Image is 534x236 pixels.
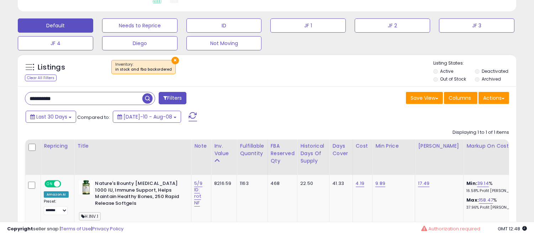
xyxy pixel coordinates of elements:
[7,225,33,232] strong: Copyright
[332,180,347,187] div: 41.33
[464,139,531,175] th: The percentage added to the cost of goods (COGS) that forms the calculator for Min & Max prices.
[7,226,123,232] div: seller snap | |
[115,62,172,72] span: Inventory :
[300,180,324,187] div: 22.50
[38,62,65,72] h5: Listings
[466,205,525,210] p: 37.96% Profit [PERSON_NAME]
[186,36,262,50] button: Not Moving
[466,197,525,210] div: %
[44,191,69,198] div: Amazon AI
[271,142,295,165] div: FBA Reserved Qty
[498,225,527,232] span: 2025-09-8 12:48 GMT
[44,142,71,150] div: Repricing
[482,68,508,74] label: Deactivated
[449,94,471,101] span: Columns
[375,180,385,187] a: 9.89
[61,225,91,232] a: Terms of Use
[270,18,346,33] button: JF 1
[300,142,326,165] div: Historical Days Of Supply
[332,142,349,157] div: Days Cover
[240,180,262,187] div: 1163
[440,68,453,74] label: Active
[123,113,172,120] span: [DATE]-10 - Aug-08
[113,111,181,123] button: [DATE]-10 - Aug-08
[440,76,466,82] label: Out of Stock
[356,180,365,187] a: 4.19
[453,129,509,136] div: Displaying 1 to 1 of 1 items
[444,92,477,104] button: Columns
[79,212,100,220] span: H.INV.1
[466,180,525,193] div: %
[194,142,208,150] div: Note
[194,180,202,207] a: 5/9 ID: rot NF
[355,18,430,33] button: JF 2
[466,197,479,203] b: Max:
[375,142,412,150] div: Min Price
[356,142,370,150] div: Cost
[159,92,186,104] button: Filters
[240,142,264,157] div: Fulfillable Quantity
[44,199,69,215] div: Preset:
[77,114,110,121] span: Compared to:
[418,180,429,187] a: 17.49
[271,180,292,187] div: 468
[79,180,93,194] img: 41zDPPPSaYL._SL40_.jpg
[214,142,234,157] div: Inv. value
[482,76,501,82] label: Archived
[433,60,516,67] p: Listing States:
[214,180,231,187] div: 8216.59
[477,180,489,187] a: 39.14
[418,142,460,150] div: [PERSON_NAME]
[428,225,480,232] span: Authorization required
[102,36,178,50] button: Diego
[45,181,54,187] span: ON
[479,197,493,204] a: 158.47
[18,18,93,33] button: Default
[77,142,188,150] div: Title
[18,36,93,50] button: JF 4
[25,75,57,81] div: Clear All Filters
[60,181,72,187] span: OFF
[186,18,262,33] button: ID
[115,67,172,72] div: in stock and fba backordered
[26,111,76,123] button: Last 30 Days
[36,113,67,120] span: Last 30 Days
[102,18,178,33] button: Needs to Reprice
[466,188,525,193] p: 16.58% Profit [PERSON_NAME]
[479,92,509,104] button: Actions
[466,142,528,150] div: Markup on Cost
[92,225,123,232] a: Privacy Policy
[171,57,179,64] button: ×
[466,180,477,187] b: Min:
[95,180,181,208] b: Nature's Bounty [MEDICAL_DATA] 1000 IU, Immune Support, Helps Maintain Healthy Bones, 250 Rapid R...
[439,18,514,33] button: JF 3
[406,92,443,104] button: Save View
